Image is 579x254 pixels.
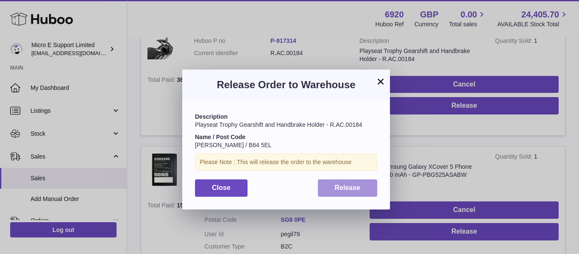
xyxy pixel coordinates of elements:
button: × [376,76,386,87]
span: Playseat Trophy Gearshift and Handbrake Holder - R.AC.00184 [195,121,362,128]
h3: Release Order to Warehouse [195,78,377,92]
strong: Description [195,113,228,120]
span: Release [335,184,361,191]
strong: Name / Post Code [195,134,245,140]
button: Close [195,179,248,197]
div: Please Note : This will release the order to the warehouse [195,154,377,171]
span: [PERSON_NAME] / B64 5EL [195,142,272,148]
button: Release [318,179,378,197]
span: Close [212,184,231,191]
